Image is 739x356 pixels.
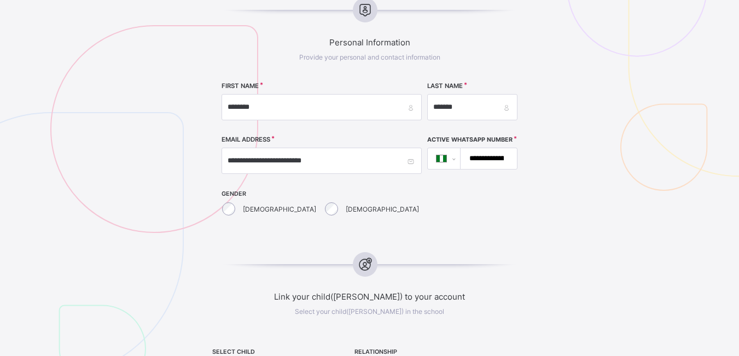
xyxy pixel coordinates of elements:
[222,82,259,90] label: FIRST NAME
[185,37,555,48] span: Personal Information
[295,307,444,316] span: Select your child([PERSON_NAME]) in the school
[354,348,464,355] span: RELATIONSHIP
[299,53,440,61] span: Provide your personal and contact information
[346,205,419,213] label: [DEMOGRAPHIC_DATA]
[222,136,270,143] label: EMAIL ADDRESS
[185,291,555,302] span: Link your child([PERSON_NAME]) to your account
[243,205,316,213] label: [DEMOGRAPHIC_DATA]
[427,82,463,90] label: LAST NAME
[212,348,349,355] span: SELECT CHILD
[222,190,422,197] span: GENDER
[427,136,513,143] label: Active WhatsApp Number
